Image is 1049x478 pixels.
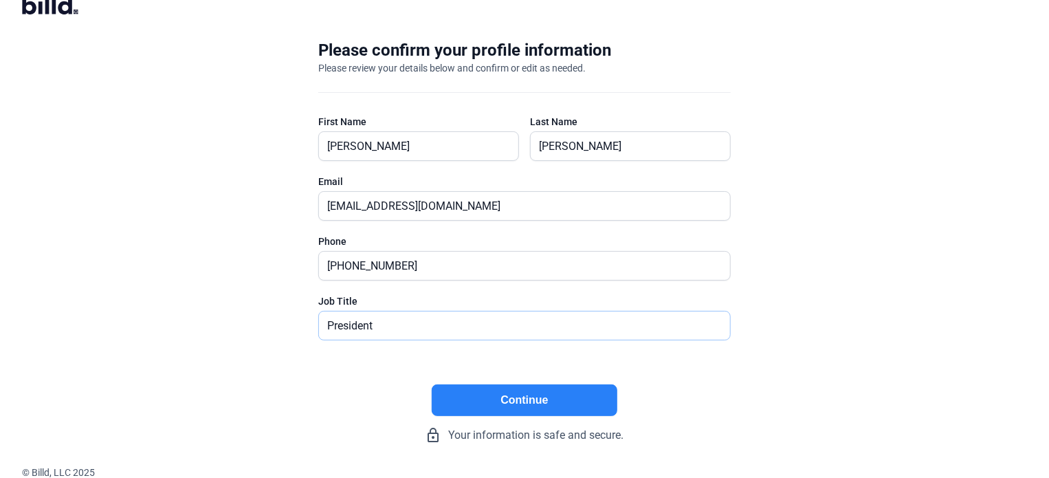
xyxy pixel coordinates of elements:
[318,61,586,75] div: Please review your details below and confirm or edit as needed.
[319,252,715,280] input: (XXX) XXX-XXXX
[530,115,731,129] div: Last Name
[432,384,617,416] button: Continue
[318,235,731,248] div: Phone
[318,175,731,188] div: Email
[318,39,611,61] div: Please confirm your profile information
[318,427,731,444] div: Your information is safe and secure.
[318,294,731,308] div: Job Title
[426,427,442,444] mat-icon: lock_outline
[318,115,519,129] div: First Name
